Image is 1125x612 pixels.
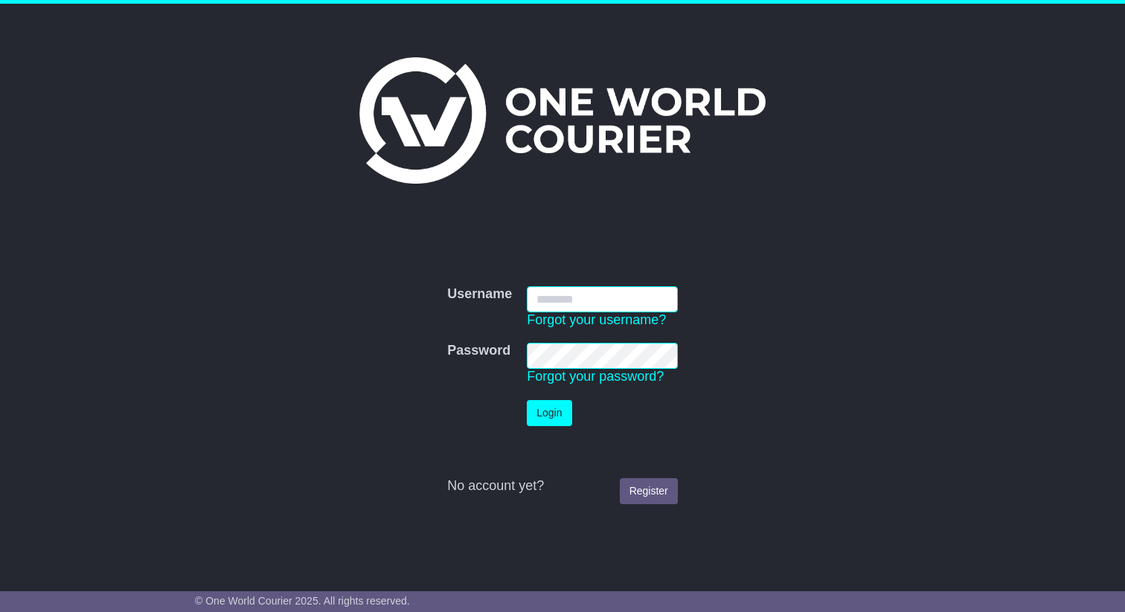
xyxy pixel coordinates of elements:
label: Username [447,286,512,303]
a: Register [620,478,678,504]
img: One World [359,57,766,184]
label: Password [447,343,510,359]
a: Forgot your username? [527,312,666,327]
button: Login [527,400,571,426]
span: © One World Courier 2025. All rights reserved. [195,595,410,607]
a: Forgot your password? [527,369,664,384]
div: No account yet? [447,478,678,495]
